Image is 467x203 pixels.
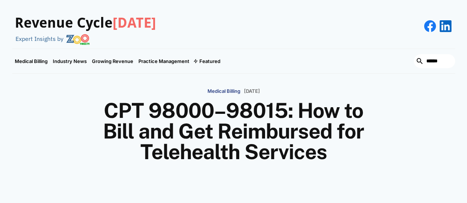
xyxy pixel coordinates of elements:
[207,85,240,97] a: Medical Billing
[199,58,220,64] div: Featured
[15,15,156,32] h3: Revenue Cycle
[136,49,192,73] a: Practice Management
[50,49,89,73] a: Industry News
[16,35,63,42] div: Expert Insights by
[244,88,260,94] p: [DATE]
[89,49,136,73] a: Growing Revenue
[192,49,223,73] div: Featured
[12,49,50,73] a: Medical Billing
[113,15,156,31] span: [DATE]
[207,88,240,94] p: Medical Billing
[90,100,378,162] h1: CPT 98000–98015: How to Bill and Get Reimbursed for Telehealth Services
[12,7,156,45] a: Revenue Cycle[DATE]Expert Insights by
